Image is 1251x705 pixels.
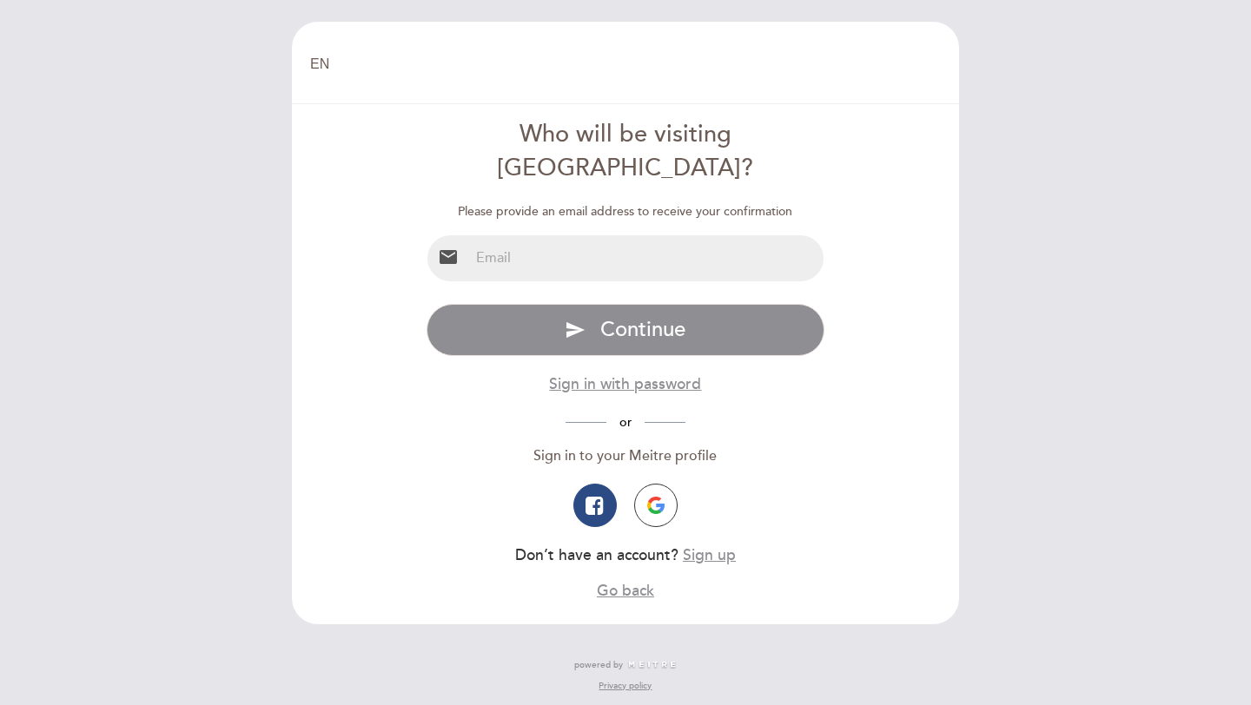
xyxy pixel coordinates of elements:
span: Continue [600,317,685,342]
span: powered by [574,659,623,671]
div: Who will be visiting [GEOGRAPHIC_DATA]? [427,118,825,186]
img: MEITRE [627,661,677,669]
a: Privacy policy [599,680,652,692]
span: or [606,415,645,430]
button: Sign up [683,544,736,566]
div: Please provide an email address to receive your confirmation [427,203,825,221]
i: send [565,320,586,340]
img: icon-google.png [647,497,665,514]
button: send Continue [427,304,825,356]
button: Sign in with password [549,373,701,395]
a: powered by [574,659,677,671]
button: Go back [597,580,654,602]
span: Don’t have an account? [515,546,678,564]
div: Sign in to your Meitre profile [427,446,825,466]
input: Email [469,235,824,281]
i: email [438,247,459,267]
